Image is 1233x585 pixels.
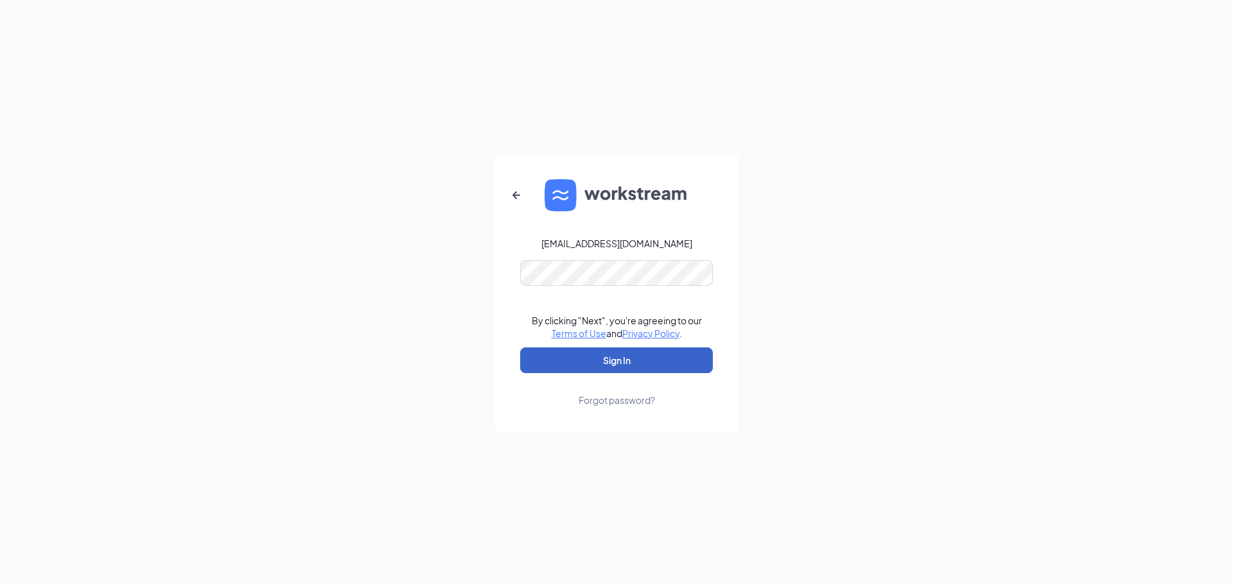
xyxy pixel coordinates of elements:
[552,327,606,339] a: Terms of Use
[579,373,655,406] a: Forgot password?
[501,180,532,211] button: ArrowLeftNew
[541,237,692,250] div: [EMAIL_ADDRESS][DOMAIN_NAME]
[520,347,713,373] button: Sign In
[545,179,688,211] img: WS logo and Workstream text
[509,188,524,203] svg: ArrowLeftNew
[622,327,679,339] a: Privacy Policy
[532,314,702,340] div: By clicking "Next", you're agreeing to our and .
[579,394,655,406] div: Forgot password?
